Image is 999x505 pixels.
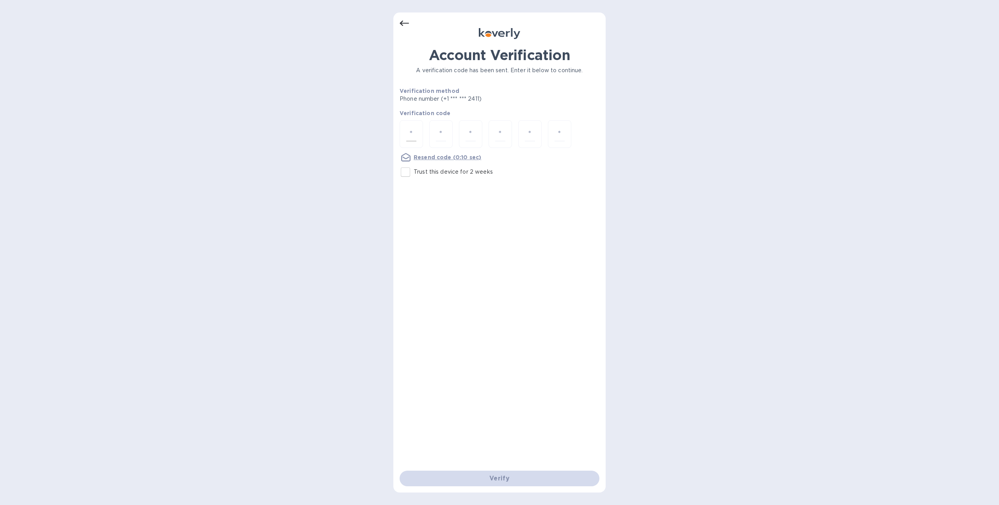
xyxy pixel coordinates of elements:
u: Resend code (0:10 sec) [414,154,481,160]
p: Verification code [400,109,599,117]
p: Trust this device for 2 weeks [414,168,493,176]
p: Phone number (+1 *** *** 2411) [400,95,541,103]
h1: Account Verification [400,47,599,63]
b: Verification method [400,88,459,94]
p: A verification code has been sent. Enter it below to continue. [400,66,599,75]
